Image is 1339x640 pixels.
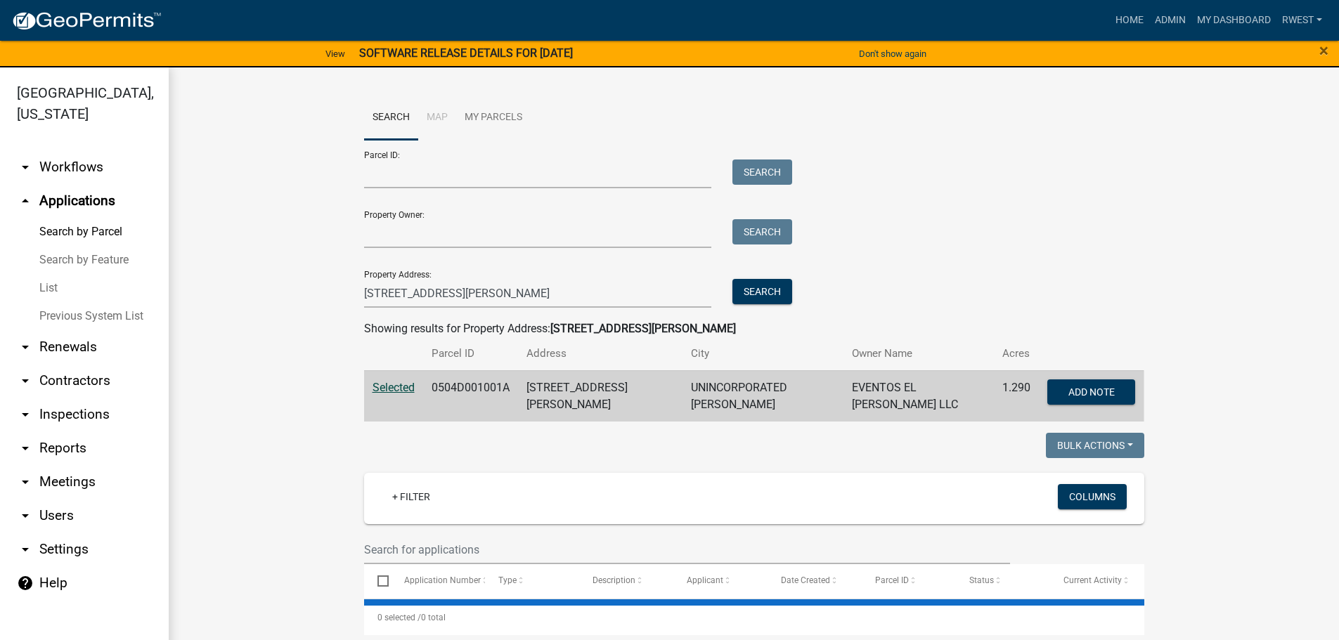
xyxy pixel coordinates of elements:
a: rwest [1276,7,1328,34]
datatable-header-cell: Select [364,564,391,598]
i: help [17,575,34,592]
div: 0 total [364,600,1144,635]
span: Parcel ID [875,575,909,585]
datatable-header-cell: Status [956,564,1050,598]
strong: SOFTWARE RELEASE DETAILS FOR [DATE] [359,46,573,60]
th: Acres [994,337,1039,370]
i: arrow_drop_down [17,507,34,524]
td: UNINCORPORATED [PERSON_NAME] [683,370,844,422]
button: Close [1319,42,1328,59]
button: Search [732,279,792,304]
td: EVENTOS EL [PERSON_NAME] LLC [843,370,994,422]
a: Selected [373,381,415,394]
a: My Parcels [456,96,531,141]
div: Showing results for Property Address: [364,320,1144,337]
td: 1.290 [994,370,1039,422]
datatable-header-cell: Description [579,564,673,598]
a: My Dashboard [1191,7,1276,34]
datatable-header-cell: Date Created [768,564,862,598]
datatable-header-cell: Type [485,564,579,598]
datatable-header-cell: Current Activity [1050,564,1144,598]
datatable-header-cell: Applicant [673,564,768,598]
button: Bulk Actions [1046,433,1144,458]
i: arrow_drop_down [17,406,34,423]
a: Home [1110,7,1149,34]
th: Parcel ID [423,337,518,370]
i: arrow_drop_down [17,474,34,490]
i: arrow_drop_down [17,159,34,176]
i: arrow_drop_down [17,339,34,355]
span: 0 selected / [377,613,421,622]
span: Current Activity [1063,575,1122,585]
span: Add Note [1068,386,1115,397]
button: Add Note [1047,379,1135,405]
a: Admin [1149,7,1191,34]
td: 0504D001001A [423,370,518,422]
th: Address [518,337,683,370]
input: Search for applications [364,535,1011,564]
span: Type [498,575,517,585]
button: Don't show again [853,42,932,65]
button: Search [732,219,792,244]
span: × [1319,41,1328,60]
td: [STREET_ADDRESS][PERSON_NAME] [518,370,683,422]
strong: [STREET_ADDRESS][PERSON_NAME] [550,322,736,335]
span: Application Number [404,575,481,585]
i: arrow_drop_up [17,192,34,209]
th: Owner Name [843,337,994,370]
span: Applicant [687,575,723,585]
span: Date Created [781,575,830,585]
i: arrow_drop_down [17,440,34,457]
i: arrow_drop_down [17,372,34,389]
span: Status [969,575,994,585]
datatable-header-cell: Application Number [391,564,485,598]
button: Columns [1058,484,1127,509]
i: arrow_drop_down [17,541,34,558]
a: + Filter [381,484,441,509]
a: Search [364,96,418,141]
button: Search [732,159,792,185]
span: Description [593,575,635,585]
th: City [683,337,844,370]
a: View [320,42,351,65]
datatable-header-cell: Parcel ID [862,564,956,598]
